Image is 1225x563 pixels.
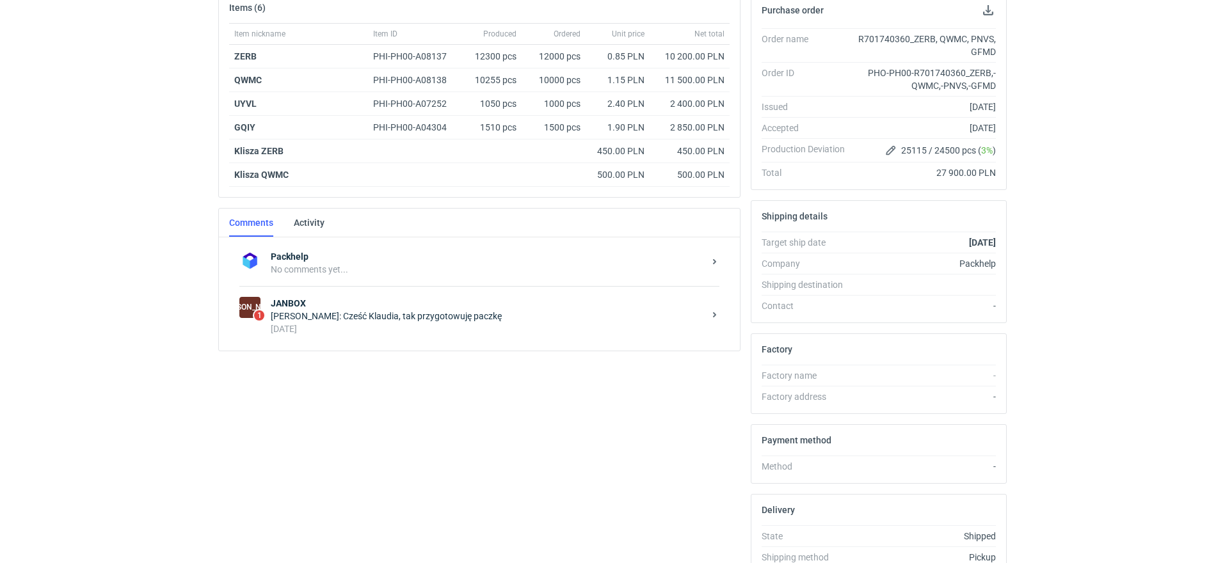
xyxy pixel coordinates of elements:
h2: Factory [762,344,792,354]
div: Issued [762,100,855,113]
div: 12300 pcs [464,45,522,68]
div: 1510 pcs [464,116,522,139]
div: - [855,460,996,473]
div: 450.00 PLN [591,145,645,157]
div: 1.90 PLN [591,121,645,134]
div: PHI-PH00-A07252 [373,97,459,110]
h2: Delivery [762,505,795,515]
div: 1.15 PLN [591,74,645,86]
span: Net total [694,29,725,39]
a: Comments [229,209,273,237]
strong: Klisza ZERB [234,146,284,156]
div: Company [762,257,855,270]
span: Unit price [612,29,645,39]
div: 10255 pcs [464,68,522,92]
div: Contact [762,299,855,312]
figcaption: [PERSON_NAME] [239,297,260,318]
strong: Klisza QWMC [234,170,289,180]
div: Shipping destination [762,278,855,291]
div: PHO-PH00-R701740360_ZERB,-QWMC,-PNVS,-GFMD [855,67,996,92]
div: Accepted [762,122,855,134]
button: Download PO [981,3,996,18]
a: QWMC [234,75,262,85]
div: Target ship date [762,236,855,249]
span: 3% [981,145,993,155]
div: - [855,369,996,382]
div: PHI-PH00-A08137 [373,50,459,63]
div: 0.85 PLN [591,50,645,63]
div: Method [762,460,855,473]
div: - [855,299,996,312]
div: [DATE] [271,322,704,335]
img: Packhelp [239,250,260,271]
strong: Packhelp [271,250,704,263]
button: Edit production Deviation [883,143,899,158]
div: Total [762,166,855,179]
div: Production Deviation [762,143,855,158]
h2: Purchase order [762,5,824,15]
strong: [DATE] [969,237,996,248]
span: 1 [254,310,264,321]
div: R701740360_ZERB, QWMC, PNVS, GFMD [855,33,996,58]
div: [DATE] [855,100,996,113]
a: ZERB [234,51,257,61]
div: State [762,530,855,543]
h2: Items (6) [229,3,266,13]
span: Item ID [373,29,397,39]
div: 11 500.00 PLN [655,74,725,86]
div: [DATE] [855,122,996,134]
div: No comments yet... [271,263,704,276]
div: Factory address [762,390,855,403]
strong: JANBOX [271,297,704,310]
div: Packhelp [855,257,996,270]
div: 2 400.00 PLN [655,97,725,110]
div: Order ID [762,67,855,92]
span: Ordered [554,29,580,39]
span: Produced [483,29,516,39]
div: PHI-PH00-A04304 [373,121,459,134]
div: 2.40 PLN [591,97,645,110]
div: 27 900.00 PLN [855,166,996,179]
div: 2 850.00 PLN [655,121,725,134]
h2: Shipping details [762,211,828,221]
h2: Payment method [762,435,831,445]
div: Order name [762,33,855,58]
span: 25115 / 24500 pcs ( ) [901,144,996,157]
div: 1500 pcs [522,116,586,139]
div: 10 200.00 PLN [655,50,725,63]
a: UYVL [234,99,257,109]
div: PHI-PH00-A08138 [373,74,459,86]
a: GQIY [234,122,255,132]
div: - [855,390,996,403]
div: 12000 pcs [522,45,586,68]
div: [PERSON_NAME]: Cześć Klaudia, tak przygotowuję paczkę [271,310,704,322]
span: Item nickname [234,29,285,39]
div: 500.00 PLN [591,168,645,181]
div: 500.00 PLN [655,168,725,181]
a: Activity [294,209,324,237]
div: 1000 pcs [522,92,586,116]
div: 1050 pcs [464,92,522,116]
div: JANBOX [239,297,260,318]
div: 450.00 PLN [655,145,725,157]
div: 10000 pcs [522,68,586,92]
div: Shipped [855,530,996,543]
div: Factory name [762,369,855,382]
